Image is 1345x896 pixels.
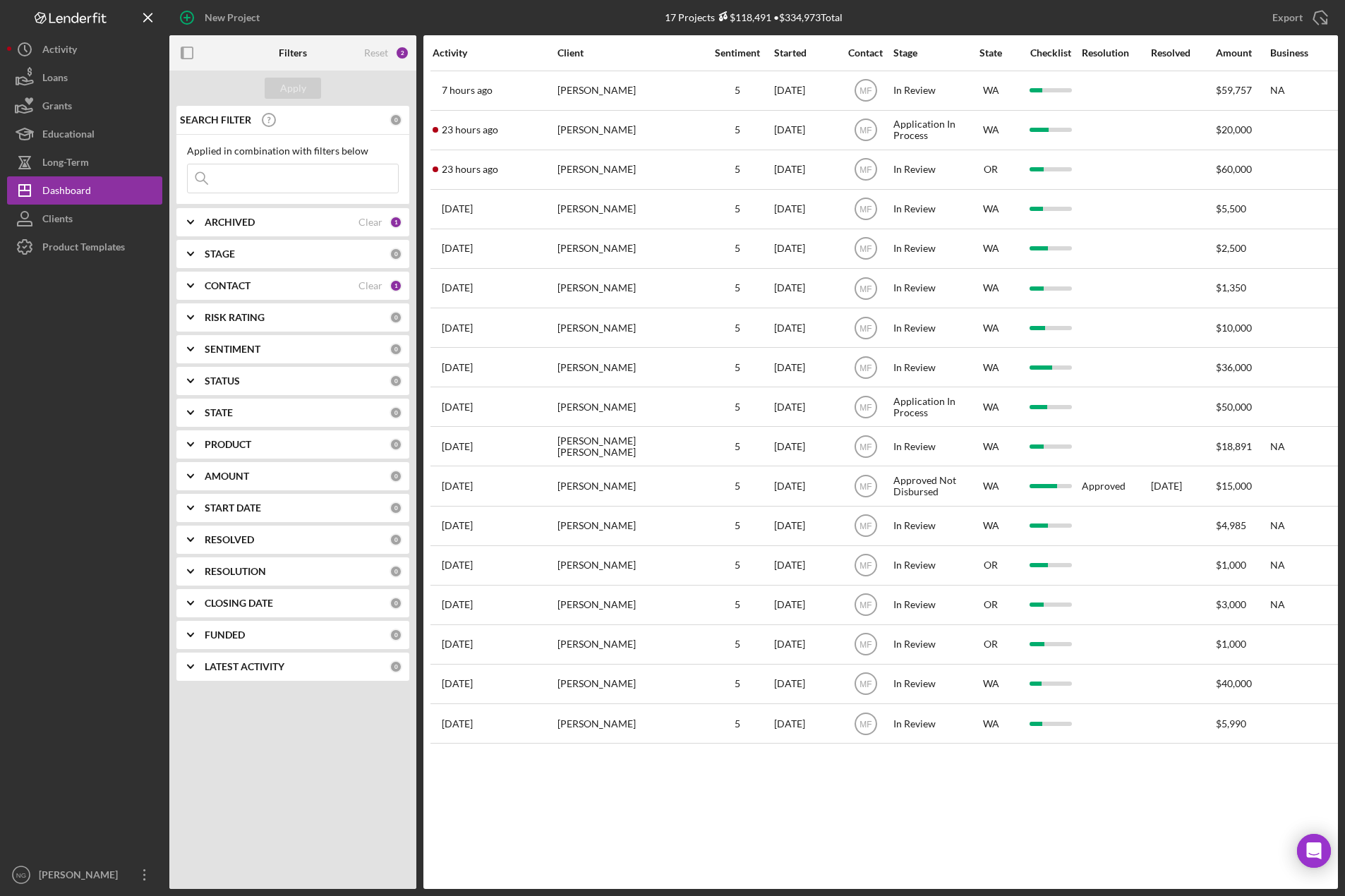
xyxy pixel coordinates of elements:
span: $1,000 [1216,638,1246,650]
div: Clear [358,217,382,228]
div: Loans [42,63,68,95]
div: Application In Process [893,388,961,425]
div: Checklist [1020,47,1080,59]
div: 0 [390,311,402,324]
div: In Review [893,270,961,307]
span: $5,990 [1216,718,1246,729]
div: 5 [702,243,773,254]
div: In Review [893,428,961,465]
div: In Review [893,665,961,703]
div: [DATE] [1151,467,1214,504]
b: STATUS [205,375,240,387]
div: [PERSON_NAME] [557,72,699,109]
b: SEARCH FILTER [180,114,251,126]
time: 2025-10-03 19:11 [442,401,473,413]
div: OR [963,638,1019,650]
div: Dashboard [42,176,91,208]
a: Dashboard [7,176,162,205]
div: 0 [390,406,402,419]
a: Grants [7,92,162,120]
div: Clear [358,280,382,291]
text: MF [860,126,871,135]
div: 5 [702,638,773,650]
span: $18,891 [1216,440,1252,452]
text: MF [860,482,871,492]
button: NG[PERSON_NAME] [7,861,162,889]
text: MF [860,719,871,729]
time: 2025-10-05 05:03 [442,322,473,334]
div: Long-Term [42,148,89,180]
div: [DATE] [774,309,838,346]
div: Activity [42,35,77,67]
span: $4,985 [1216,519,1246,531]
b: PRODUCT [205,439,251,450]
time: 2025-09-30 16:44 [442,520,473,531]
a: Loans [7,63,162,92]
text: MF [860,284,871,293]
div: In Review [893,72,961,109]
div: 5 [702,322,773,334]
div: 1 [390,279,402,292]
div: 1 [390,216,402,229]
div: [DATE] [774,111,838,149]
button: Activity [7,35,162,63]
div: [PERSON_NAME] [557,151,699,188]
span: $50,000 [1216,401,1252,413]
div: Resolved [1151,47,1214,59]
div: Contact [839,47,892,59]
div: WA [963,85,1019,96]
div: WA [963,362,1019,373]
div: [PERSON_NAME] [557,705,699,742]
div: [DATE] [774,586,838,624]
text: MF [860,244,871,254]
div: 5 [702,282,773,293]
div: In Review [893,230,961,267]
div: [PERSON_NAME] [557,270,699,307]
div: 17 Projects • $334,973 Total [665,11,843,23]
div: [DATE] [774,72,838,109]
div: 0 [390,248,402,260]
time: 2025-10-02 04:23 [442,480,473,492]
time: 2025-10-06 19:52 [442,203,473,214]
div: 5 [702,203,773,214]
button: Clients [7,205,162,233]
b: STATE [205,407,233,418]
div: 5 [702,559,773,571]
div: Export [1272,4,1303,32]
text: MF [860,402,871,412]
div: WA [963,203,1019,214]
div: [DATE] [774,547,838,584]
b: RESOLUTION [205,566,266,577]
span: $60,000 [1216,163,1252,175]
div: In Review [893,586,961,624]
div: 0 [390,597,402,610]
text: MF [860,165,871,175]
div: 0 [390,660,402,673]
div: [DATE] [774,626,838,663]
time: 2025-10-06 23:47 [442,124,498,135]
div: [PERSON_NAME] [PERSON_NAME] [557,428,699,465]
div: [PERSON_NAME] [557,547,699,584]
div: WA [963,322,1019,334]
div: [PERSON_NAME] [557,230,699,267]
div: [PERSON_NAME] [557,111,699,149]
div: [DATE] [774,428,838,465]
div: Grants [42,92,72,123]
div: In Review [893,507,961,545]
div: [PERSON_NAME] [557,388,699,425]
div: [DATE] [774,467,838,504]
a: Long-Term [7,148,162,176]
div: [DATE] [774,349,838,386]
div: [PERSON_NAME] [557,507,699,545]
div: Activity [433,47,556,59]
span: $1,350 [1216,281,1246,293]
b: RISK RATING [205,312,265,323]
div: [PERSON_NAME] [557,309,699,346]
div: 5 [702,401,773,413]
div: WA [963,401,1019,413]
time: 2025-10-04 00:42 [442,362,473,373]
button: Educational [7,120,162,148]
b: LATEST ACTIVITY [205,661,284,672]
